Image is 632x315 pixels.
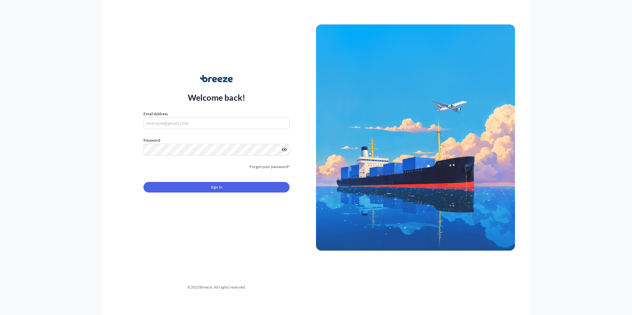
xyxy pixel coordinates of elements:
span: Sign In [211,184,222,191]
div: © 2025 Breeze. All rights reserved. [117,284,316,291]
img: Ship illustration [316,24,515,250]
label: Email Address [143,111,168,117]
label: Password [143,137,290,144]
button: Show password [282,147,287,152]
p: Welcome back! [188,92,246,103]
input: example@gmail.com [143,117,290,129]
button: Sign In [143,182,290,192]
a: Forgot your password? [250,163,290,170]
